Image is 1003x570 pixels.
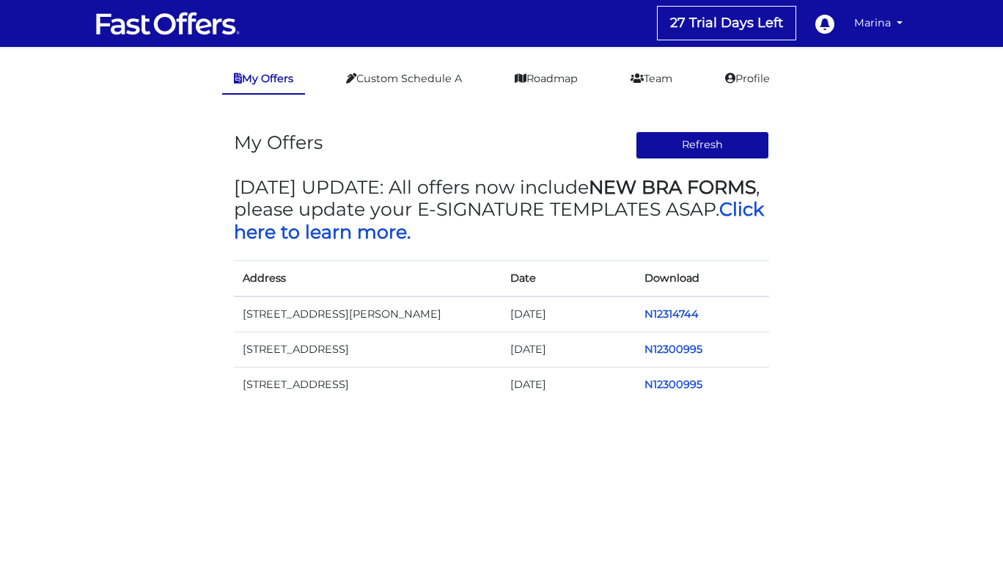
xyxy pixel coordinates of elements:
td: [DATE] [501,367,636,402]
th: Address [234,260,501,296]
a: My Offers [222,65,305,95]
a: Profile [713,65,782,93]
a: N12300995 [644,343,702,356]
td: [STREET_ADDRESS][PERSON_NAME] [234,296,501,332]
th: Date [501,260,636,296]
td: [STREET_ADDRESS] [234,332,501,367]
a: Marina [848,9,908,37]
a: N12300995 [644,378,702,391]
a: Custom Schedule A [334,65,474,93]
h3: [DATE] UPDATE: All offers now include , please update your E-SIGNATURE TEMPLATES ASAP. [234,176,769,243]
button: Refresh [636,131,770,159]
a: 27 Trial Days Left [658,7,796,40]
a: Roadmap [503,65,589,93]
a: N12314744 [644,307,699,321]
td: [STREET_ADDRESS] [234,367,501,402]
th: Download [636,260,770,296]
a: Team [619,65,684,93]
td: [DATE] [501,332,636,367]
h3: My Offers [234,131,323,153]
a: Click here to learn more. [234,198,764,242]
strong: NEW BRA FORMS [589,176,756,198]
td: [DATE] [501,296,636,332]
